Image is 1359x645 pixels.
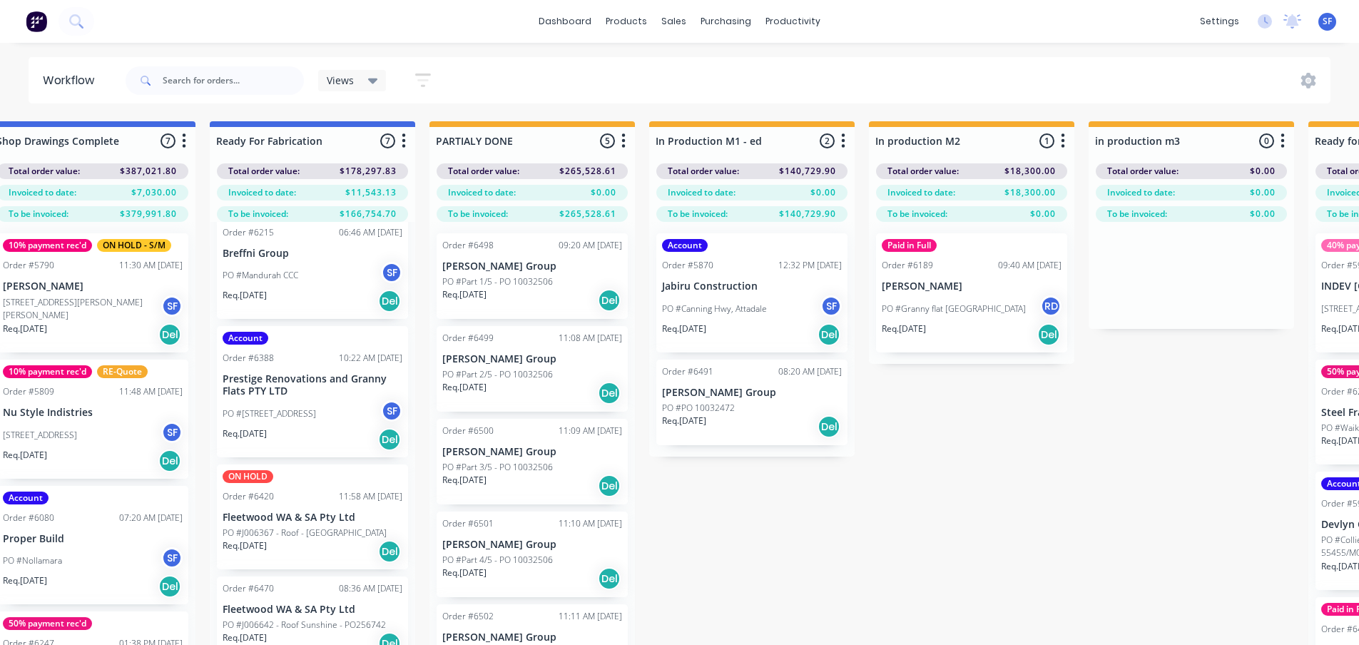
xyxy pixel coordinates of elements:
[662,365,713,378] div: Order #6491
[161,295,183,317] div: SF
[223,527,387,539] p: PO #J006367 - Roof - [GEOGRAPHIC_DATA]
[163,66,304,95] input: Search for orders...
[591,186,616,199] span: $0.00
[810,186,836,199] span: $0.00
[882,322,926,335] p: Req. [DATE]
[1030,208,1056,220] span: $0.00
[378,290,401,313] div: Del
[598,382,621,405] div: Del
[662,280,842,293] p: Jabiru Construction
[223,332,268,345] div: Account
[340,208,397,220] span: $166,754.70
[559,239,622,252] div: 09:20 AM [DATE]
[3,617,92,630] div: 50% payment rec'd
[442,332,494,345] div: Order #6499
[223,619,386,631] p: PO #J006642 - Roof Sunshine - PO256742
[662,387,842,399] p: [PERSON_NAME] Group
[3,239,92,252] div: 10% payment rec'd
[882,280,1062,293] p: [PERSON_NAME]
[43,72,101,89] div: Workflow
[442,425,494,437] div: Order #6500
[339,352,402,365] div: 10:22 AM [DATE]
[223,470,273,483] div: ON HOLD
[668,165,739,178] span: Total order value:
[378,428,401,451] div: Del
[442,288,487,301] p: Req. [DATE]
[381,400,402,422] div: SF
[217,464,408,569] div: ON HOLDOrder #642011:58 AM [DATE]Fleetwood WA & SA Pty LtdPO #J006367 - Roof - [GEOGRAPHIC_DATA]R...
[9,208,68,220] span: To be invoiced:
[656,233,848,352] div: AccountOrder #587012:32 PM [DATE]Jabiru ConstructionPO #Canning Hwy, AttadaleSFReq.[DATE]Del
[887,186,955,199] span: Invoiced to date:
[598,474,621,497] div: Del
[656,360,848,445] div: Order #649108:20 AM [DATE][PERSON_NAME] GroupPO #PO 10032472Req.[DATE]Del
[662,303,767,315] p: PO #Canning Hwy, Attadale
[119,385,183,398] div: 11:48 AM [DATE]
[223,373,402,397] p: Prestige Renovations and Granny Flats PTY LTD
[223,226,274,239] div: Order #6215
[97,239,171,252] div: ON HOLD - S/M
[559,425,622,437] div: 11:09 AM [DATE]
[442,353,622,365] p: [PERSON_NAME] Group
[1037,323,1060,346] div: Del
[662,322,706,335] p: Req. [DATE]
[1107,186,1175,199] span: Invoiced to date:
[339,226,402,239] div: 06:46 AM [DATE]
[818,415,840,438] div: Del
[3,574,47,587] p: Req. [DATE]
[442,610,494,623] div: Order #6502
[228,208,288,220] span: To be invoiced:
[1250,165,1276,178] span: $0.00
[158,575,181,598] div: Del
[662,259,713,272] div: Order #5870
[3,322,47,335] p: Req. [DATE]
[442,517,494,530] div: Order #6501
[998,259,1062,272] div: 09:40 AM [DATE]
[3,407,183,419] p: Nu Style Indistries
[1250,208,1276,220] span: $0.00
[223,582,274,595] div: Order #6470
[1004,165,1056,178] span: $18,300.00
[662,415,706,427] p: Req. [DATE]
[437,326,628,412] div: Order #649911:08 AM [DATE][PERSON_NAME] GroupPO #Part 2/5 - PO 10032506Req.[DATE]Del
[668,186,736,199] span: Invoiced to date:
[882,303,1026,315] p: PO #Granny flat [GEOGRAPHIC_DATA]
[223,352,274,365] div: Order #6388
[442,275,553,288] p: PO #Part 1/5 - PO 10032506
[1250,186,1276,199] span: $0.00
[448,208,508,220] span: To be invoiced:
[887,165,959,178] span: Total order value:
[559,165,616,178] span: $265,528.61
[887,208,947,220] span: To be invoiced:
[161,422,183,443] div: SF
[654,11,693,32] div: sales
[223,289,267,302] p: Req. [DATE]
[598,567,621,590] div: Del
[820,295,842,317] div: SF
[217,326,408,457] div: AccountOrder #638810:22 AM [DATE]Prestige Renovations and Granny Flats PTY LTDPO #[STREET_ADDRESS...
[668,208,728,220] span: To be invoiced:
[559,517,622,530] div: 11:10 AM [DATE]
[378,540,401,563] div: Del
[119,512,183,524] div: 07:20 AM [DATE]
[3,365,92,378] div: 10% payment rec'd
[442,539,622,551] p: [PERSON_NAME] Group
[779,165,836,178] span: $140,729.90
[693,11,758,32] div: purchasing
[598,289,621,312] div: Del
[223,269,298,282] p: PO #Mandurah CCC
[559,610,622,623] div: 11:11 AM [DATE]
[882,259,933,272] div: Order #6189
[3,259,54,272] div: Order #5790
[448,165,519,178] span: Total order value:
[442,381,487,394] p: Req. [DATE]
[818,323,840,346] div: Del
[1040,295,1062,317] div: RD
[228,165,300,178] span: Total order value:
[758,11,828,32] div: productivity
[228,186,296,199] span: Invoiced to date:
[442,368,553,381] p: PO #Part 2/5 - PO 10032506
[448,186,516,199] span: Invoiced to date:
[339,490,402,503] div: 11:58 AM [DATE]
[120,208,177,220] span: $379,991.80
